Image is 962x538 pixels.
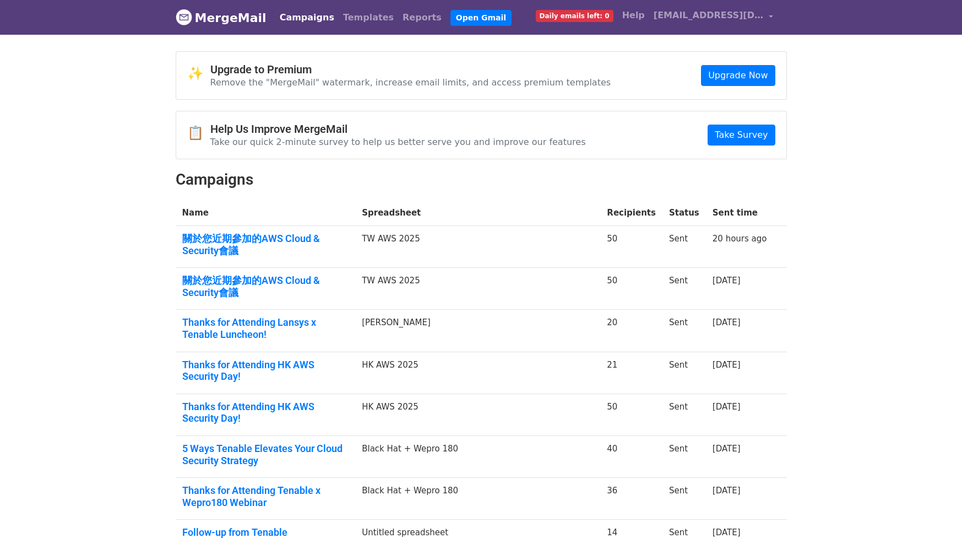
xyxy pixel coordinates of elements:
th: Name [176,200,356,226]
td: Sent [662,436,706,478]
span: 📋 [187,125,210,141]
a: 關於您近期參加的AWS Cloud & Security會議 [182,233,349,256]
th: Recipients [600,200,662,226]
a: [DATE] [713,486,741,496]
td: 50 [600,394,662,435]
p: Remove the "MergeMail" watermark, increase email limits, and access premium templates [210,77,611,88]
a: [DATE] [713,444,741,454]
a: Upgrade Now [701,65,775,86]
a: [DATE] [713,318,741,327]
span: [EMAIL_ADDRESS][DOMAIN_NAME] [654,9,764,22]
a: 20 hours ago [713,234,767,244]
a: Templates [339,7,398,29]
a: Thanks for Attending HK AWS Security Day! [182,359,349,383]
td: Sent [662,394,706,435]
th: Sent time [706,200,774,226]
span: Daily emails left: 0 [536,10,613,22]
a: Open Gmail [450,10,512,26]
a: Reports [398,7,446,29]
img: MergeMail logo [176,9,192,25]
td: 36 [600,478,662,520]
td: 20 [600,310,662,352]
a: Thanks for Attending Lansys x Tenable Luncheon! [182,316,349,340]
td: Sent [662,310,706,352]
td: 50 [600,226,662,268]
a: [DATE] [713,528,741,537]
td: TW AWS 2025 [355,226,600,268]
td: Sent [662,268,706,310]
td: 50 [600,268,662,310]
td: [PERSON_NAME] [355,310,600,352]
h4: Upgrade to Premium [210,63,611,76]
a: Thanks for Attending HK AWS Security Day! [182,401,349,424]
th: Status [662,200,706,226]
td: HK AWS 2025 [355,352,600,394]
a: 5 Ways Tenable Elevates Your Cloud Security Strategy [182,443,349,466]
td: 21 [600,352,662,394]
a: Help [618,4,649,26]
td: Black Hat + Wepro 180 [355,478,600,520]
td: 40 [600,436,662,478]
a: 關於您近期參加的AWS Cloud & Security會議 [182,275,349,298]
td: TW AWS 2025 [355,268,600,310]
td: Sent [662,478,706,520]
a: [DATE] [713,402,741,412]
h2: Campaigns [176,170,787,189]
p: Take our quick 2-minute survey to help us better serve you and improve our features [210,136,586,148]
td: Black Hat + Wepro 180 [355,436,600,478]
h4: Help Us Improve MergeMail [210,122,586,136]
a: [DATE] [713,276,741,286]
a: Take Survey [708,125,775,146]
td: Sent [662,352,706,394]
td: Sent [662,226,706,268]
th: Spreadsheet [355,200,600,226]
a: MergeMail [176,6,267,29]
a: [EMAIL_ADDRESS][DOMAIN_NAME] [649,4,778,30]
a: [DATE] [713,360,741,370]
a: Daily emails left: 0 [531,4,618,26]
span: ✨ [187,66,210,82]
a: Campaigns [275,7,339,29]
td: HK AWS 2025 [355,394,600,435]
a: Thanks for Attending Tenable x Wepro180 Webinar [182,485,349,508]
